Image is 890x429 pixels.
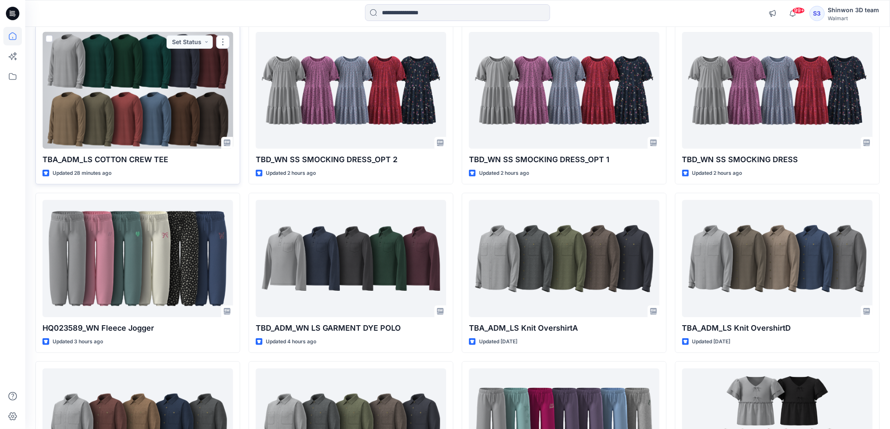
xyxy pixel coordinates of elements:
[469,32,660,149] a: TBD_WN SS SMOCKING DRESS_OPT 1
[692,337,731,346] p: Updated [DATE]
[256,32,446,149] a: TBD_WN SS SMOCKING DRESS_OPT 2
[256,154,446,166] p: TBD_WN SS SMOCKING DRESS_OPT 2
[682,200,873,317] a: TBA_ADM_LS Knit OvershirtD
[479,337,517,346] p: Updated [DATE]
[42,200,233,317] a: HQ023589_WN Fleece Jogger
[469,154,660,166] p: TBD_WN SS SMOCKING DRESS_OPT 1
[256,200,446,317] a: TBD_ADM_WN LS GARMENT DYE POLO
[256,322,446,334] p: TBD_ADM_WN LS GARMENT DYE POLO
[469,200,660,317] a: TBA_ADM_LS Knit OvershirtA
[828,5,879,15] div: Shinwon 3D team
[810,6,825,21] div: S3
[792,7,805,14] span: 99+
[266,169,316,178] p: Updated 2 hours ago
[682,322,873,334] p: TBA_ADM_LS Knit OvershirtD
[53,337,103,346] p: Updated 3 hours ago
[53,169,111,178] p: Updated 28 minutes ago
[692,169,742,178] p: Updated 2 hours ago
[266,337,316,346] p: Updated 4 hours ago
[479,169,529,178] p: Updated 2 hours ago
[682,32,873,149] a: TBD_WN SS SMOCKING DRESS
[682,154,873,166] p: TBD_WN SS SMOCKING DRESS
[42,32,233,149] a: TBA_ADM_LS COTTON CREW TEE
[42,154,233,166] p: TBA_ADM_LS COTTON CREW TEE
[42,322,233,334] p: HQ023589_WN Fleece Jogger
[828,15,879,21] div: Walmart
[469,322,660,334] p: TBA_ADM_LS Knit OvershirtA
